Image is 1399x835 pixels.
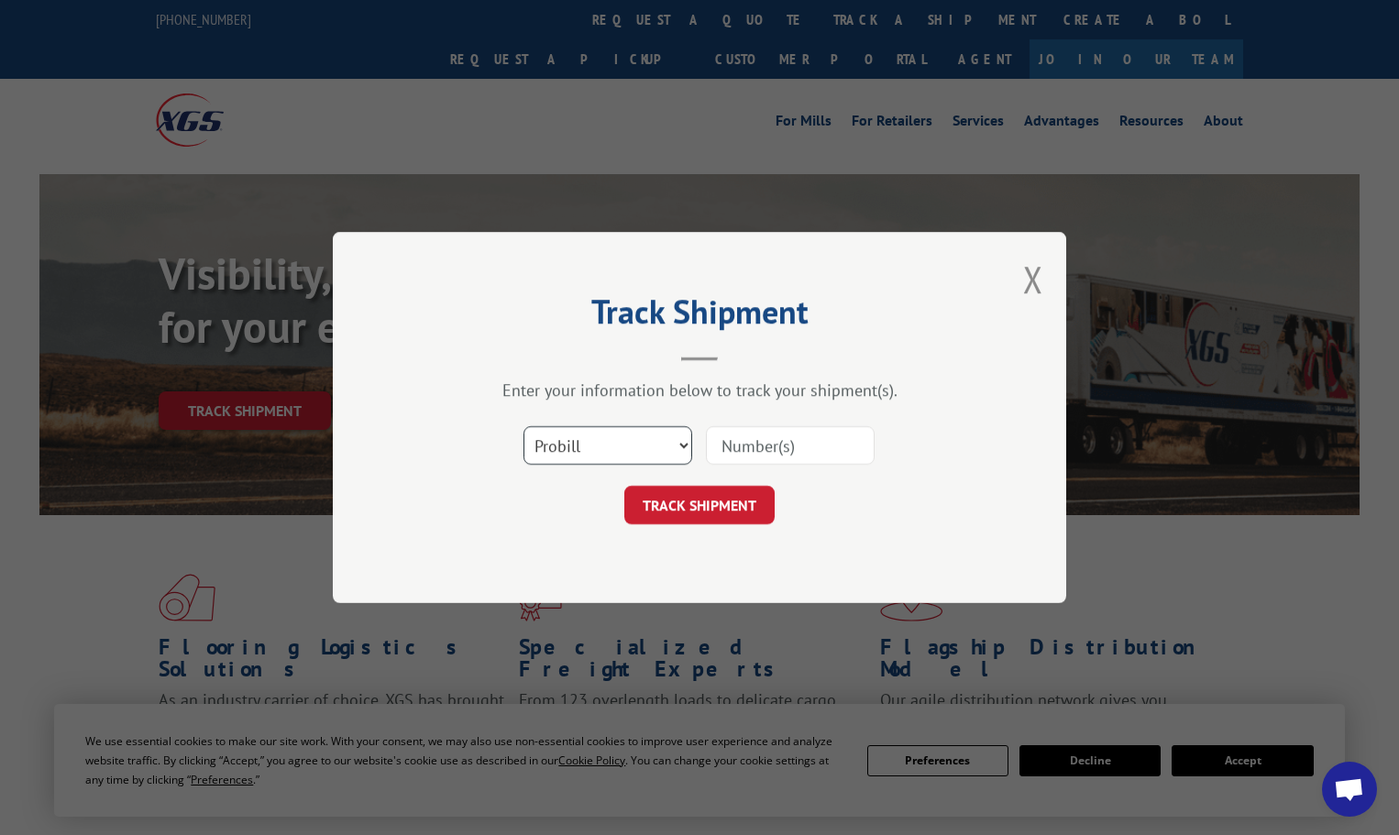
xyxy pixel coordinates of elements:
[424,379,975,401] div: Enter your information below to track your shipment(s).
[624,486,775,524] button: TRACK SHIPMENT
[1023,255,1043,303] button: Close modal
[706,426,875,465] input: Number(s)
[1322,762,1377,817] div: Open chat
[424,299,975,334] h2: Track Shipment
